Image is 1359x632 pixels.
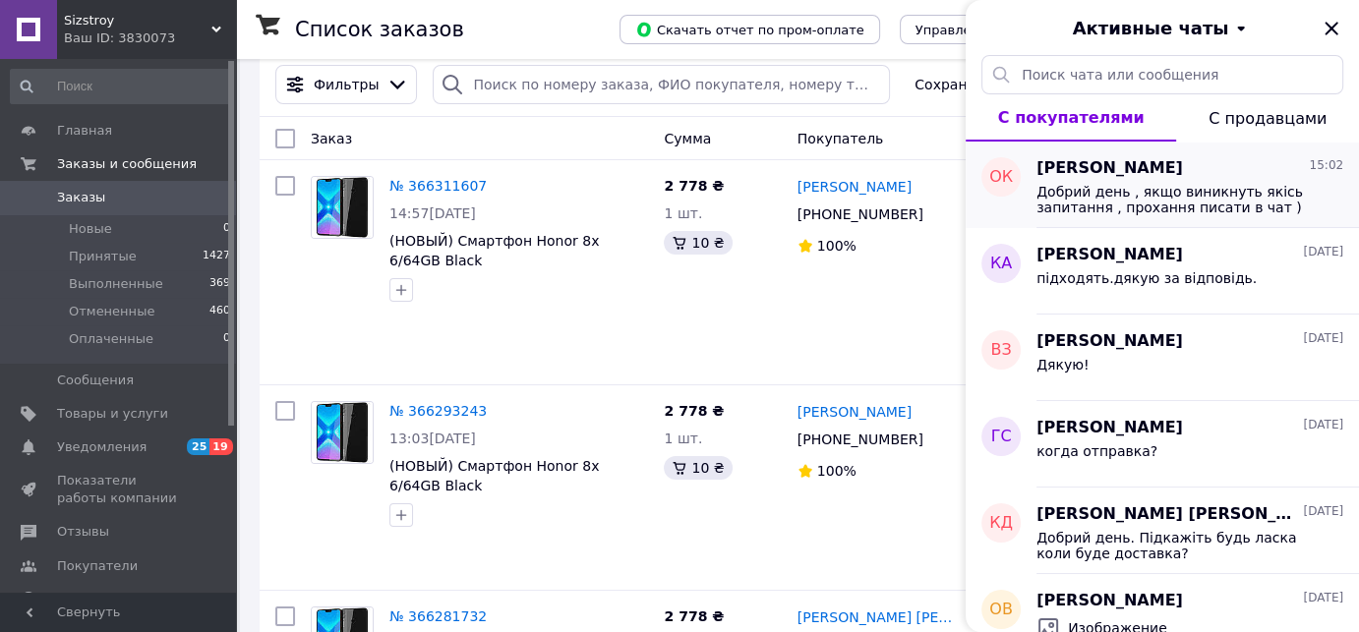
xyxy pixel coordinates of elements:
span: Управление статусами [916,23,1070,37]
span: [PERSON_NAME] [1036,244,1183,266]
span: Добрий день , якщо виникнуть якісь запитання , прохання писати в чат ) [1036,184,1316,215]
input: Поиск [10,69,232,104]
span: [PERSON_NAME] [PERSON_NAME] [1036,503,1299,526]
button: ОК[PERSON_NAME]15:02Добрий день , якщо виникнуть якісь запитання , прохання писати в чат ) [966,142,1359,228]
span: КА [990,253,1012,275]
span: Оплаченные [69,330,153,348]
span: Покупатель [798,131,884,146]
a: № 366311607 [389,178,487,194]
span: Сумма [664,131,711,146]
a: [PERSON_NAME] [798,177,912,197]
span: Каталог ProSale [57,591,163,608]
div: 10 ₴ [664,231,732,255]
span: Главная [57,122,112,140]
img: Фото товару [312,177,373,238]
div: Ваш ID: 3830073 [64,29,236,47]
button: КА[PERSON_NAME][DATE]підходять.дякую за відповідь. [966,228,1359,315]
span: [PERSON_NAME] [1036,157,1183,180]
span: 369 [209,275,230,293]
img: Фото товару [312,402,373,463]
button: Активные чаты [1021,16,1304,41]
span: Добрий день. Підкажіть будь ласка коли буде доставка? [1036,530,1316,561]
span: С продавцами [1209,109,1327,128]
span: [PERSON_NAME] [1036,590,1183,612]
a: Фото товару [311,176,374,239]
h1: Список заказов [295,18,464,41]
a: (НОВЫЙ) Cмартфон Honor 8x 6/64GB Black [389,233,599,268]
span: ВЗ [990,339,1011,362]
span: 15:02 [1309,157,1343,174]
span: Принятые [69,248,137,265]
span: Заказы и сообщения [57,155,197,173]
span: [DATE] [1303,244,1343,260]
span: Уведомления [57,438,147,456]
span: 460 [209,303,230,320]
a: Фото товару [311,401,374,464]
span: 2 778 ₴ [664,608,724,624]
a: № 366293243 [389,403,487,419]
button: Управление статусами [900,15,1086,44]
span: Заказ [311,131,352,146]
span: ГС [991,426,1012,448]
span: ОК [989,166,1013,189]
span: Активные чаты [1073,16,1229,41]
a: № 366281732 [389,608,487,624]
button: ГС[PERSON_NAME][DATE]когда отправка? [966,401,1359,488]
span: [PERSON_NAME] [1036,330,1183,353]
div: [PHONE_NUMBER] [794,426,927,453]
span: Фильтры [314,75,379,94]
span: 1 шт. [664,205,702,221]
span: Показатели работы компании [57,472,182,507]
button: ВЗ[PERSON_NAME][DATE]Дякую! [966,315,1359,401]
span: 13:03[DATE] [389,431,476,446]
span: Отзывы [57,523,109,541]
button: Скачать отчет по пром-оплате [620,15,880,44]
span: [PERSON_NAME] [1036,417,1183,439]
span: Дякую! [1036,357,1090,373]
input: Поиск чата или сообщения [981,55,1343,94]
span: 100% [817,238,857,254]
span: [DATE] [1303,590,1343,606]
span: Sizstroy [64,12,211,29]
a: [PERSON_NAME] [798,402,912,422]
span: 2 778 ₴ [664,403,724,419]
span: С покупателями [998,108,1145,127]
span: Заказы [57,189,105,206]
span: Товары и услуги [57,405,168,423]
div: 10 ₴ [664,456,732,480]
button: Закрыть [1320,17,1343,40]
span: Скачать отчет по пром-оплате [635,21,864,38]
span: підходять.дякую за відповідь. [1036,270,1257,286]
span: когда отправка? [1036,443,1157,459]
button: С продавцами [1176,94,1359,142]
span: 19 [209,438,232,455]
span: Новые [69,220,112,238]
span: [DATE] [1303,503,1343,520]
span: 1427 [203,248,230,265]
span: Сообщения [57,372,134,389]
span: 2 778 ₴ [664,178,724,194]
a: (НОВЫЙ) Cмартфон Honor 8x 6/64GB Black [389,458,599,493]
input: Поиск по номеру заказа, ФИО покупателя, номеру телефона, Email, номеру накладной [433,65,890,104]
span: 100% [817,463,857,479]
span: Покупатели [57,557,138,575]
span: Сохраненные фильтры: [915,75,1087,94]
span: [DATE] [1303,417,1343,433]
span: 0 [223,330,230,348]
span: КД [989,512,1013,535]
span: ОВ [989,599,1013,621]
span: [DATE] [1303,330,1343,347]
span: Выполненные [69,275,163,293]
span: Отмененные [69,303,154,320]
div: [PHONE_NUMBER] [794,201,927,228]
span: 0 [223,220,230,238]
button: С покупателями [966,94,1176,142]
a: [PERSON_NAME] [PERSON_NAME] [798,607,959,627]
span: 25 [187,438,209,455]
button: КД[PERSON_NAME] [PERSON_NAME][DATE]Добрий день. Підкажіть будь ласка коли буде доставка? [966,488,1359,574]
span: 14:57[DATE] [389,205,476,221]
span: 1 шт. [664,431,702,446]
